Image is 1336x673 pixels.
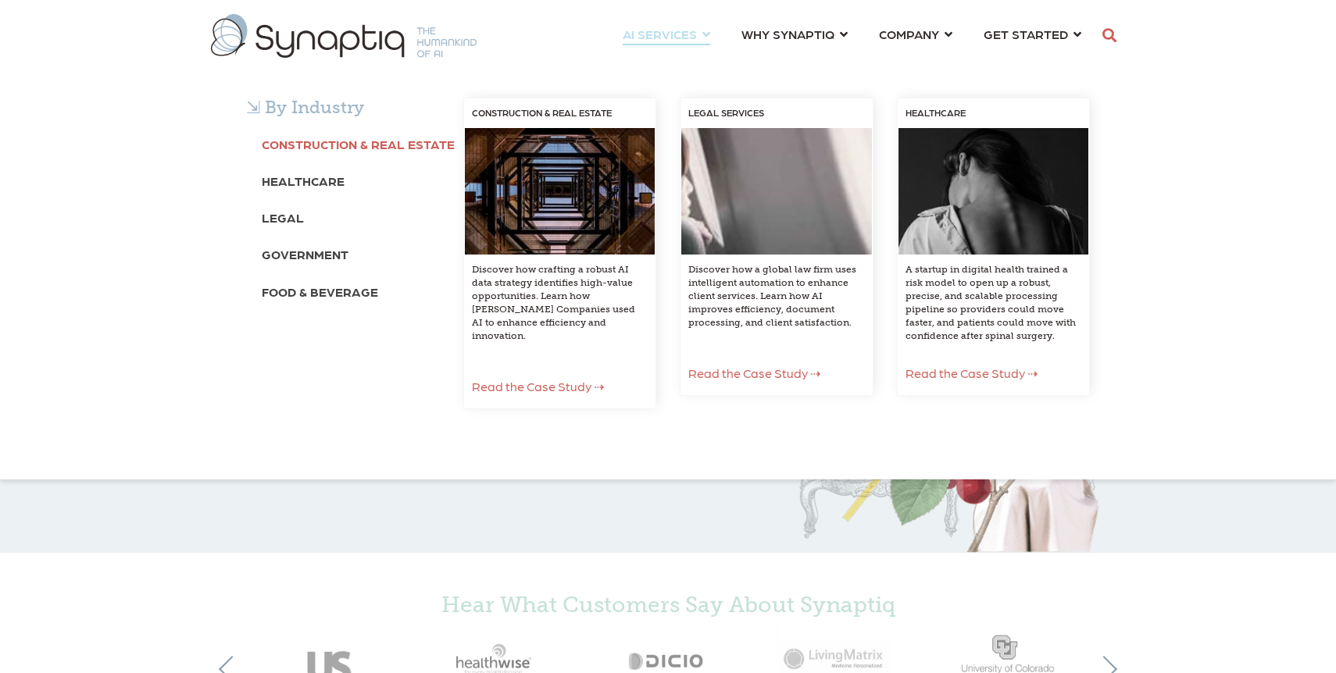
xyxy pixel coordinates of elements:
[607,8,1097,64] nav: menu
[741,20,848,48] a: WHY SYNAPTIQ
[623,23,697,45] span: AI SERVICES
[623,20,710,48] a: AI SERVICES
[879,20,952,48] a: COMPANY
[741,23,834,45] span: WHY SYNAPTIQ
[246,592,1090,618] h4: Hear What Customers Say About Synaptiq
[984,20,1081,48] a: GET STARTED
[879,23,939,45] span: COMPANY
[984,23,1068,45] span: GET STARTED
[211,14,477,58] img: synaptiq logo-1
